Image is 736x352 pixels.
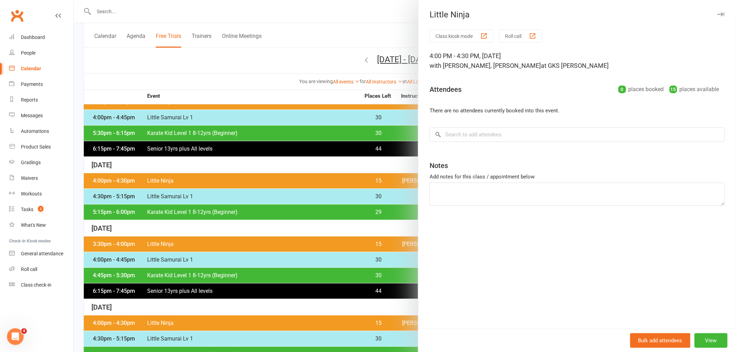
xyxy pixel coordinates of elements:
[21,222,46,228] div: What's New
[499,30,542,42] button: Roll call
[9,139,73,155] a: Product Sales
[21,282,51,288] div: Class check-in
[21,34,45,40] div: Dashboard
[38,206,43,212] span: 2
[9,277,73,293] a: Class kiosk mode
[21,144,51,150] div: Product Sales
[21,175,38,181] div: Waivers
[21,66,41,71] div: Calendar
[21,81,43,87] div: Payments
[9,262,73,277] a: Roll call
[430,106,725,115] li: There are no attendees currently booked into this event.
[9,246,73,262] a: General attendance kiosk mode
[9,92,73,108] a: Reports
[430,173,725,181] div: Add notes for this class / appointment below
[670,86,677,93] div: 15
[8,7,26,24] a: Clubworx
[21,97,38,103] div: Reports
[618,86,626,93] div: 0
[9,186,73,202] a: Workouts
[670,85,719,94] div: places available
[7,328,24,345] iframe: Intercom live chat
[9,155,73,170] a: Gradings
[541,62,609,69] span: at GKS [PERSON_NAME]
[430,62,541,69] span: with [PERSON_NAME], [PERSON_NAME]
[9,108,73,123] a: Messages
[9,45,73,61] a: People
[21,207,33,212] div: Tasks
[430,85,462,94] div: Attendees
[21,191,42,197] div: Workouts
[430,30,494,42] button: Class kiosk mode
[618,85,664,94] div: places booked
[9,217,73,233] a: What's New
[9,77,73,92] a: Payments
[21,251,63,256] div: General attendance
[21,128,49,134] div: Automations
[418,10,736,19] div: Little Ninja
[21,160,41,165] div: Gradings
[9,61,73,77] a: Calendar
[430,127,725,142] input: Search to add attendees
[21,113,43,118] div: Messages
[9,30,73,45] a: Dashboard
[21,266,37,272] div: Roll call
[21,328,27,334] span: 4
[695,333,728,348] button: View
[9,170,73,186] a: Waivers
[630,333,690,348] button: Bulk add attendees
[9,123,73,139] a: Automations
[430,161,448,170] div: Notes
[21,50,35,56] div: People
[430,51,725,71] div: 4:00 PM - 4:30 PM, [DATE]
[9,202,73,217] a: Tasks 2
